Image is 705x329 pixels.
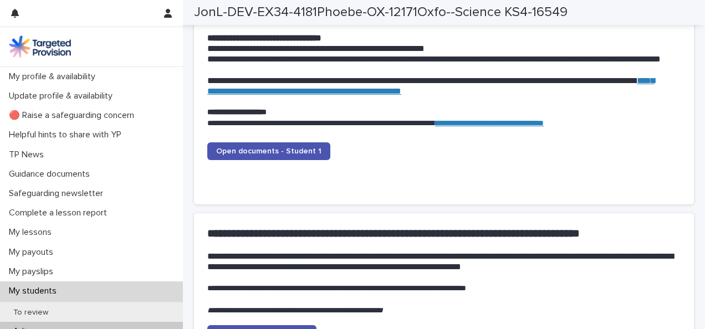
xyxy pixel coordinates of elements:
p: Complete a lesson report [4,208,116,218]
img: M5nRWzHhSzIhMunXDL62 [9,35,71,58]
p: Guidance documents [4,169,99,179]
p: 🔴 Raise a safeguarding concern [4,110,143,121]
p: My payouts [4,247,62,258]
p: My profile & availability [4,71,104,82]
p: My payslips [4,266,62,277]
h2: JonL-DEV-EX34-4181Phoebe-OX-12171Oxfo--Science KS4-16549 [194,4,568,20]
a: Open documents - Student 1 [207,142,330,160]
p: Update profile & availability [4,91,121,101]
p: Helpful hints to share with YP [4,130,130,140]
p: Safeguarding newsletter [4,188,112,199]
span: Open documents - Student 1 [216,147,321,155]
p: TP News [4,150,53,160]
p: To review [4,308,57,317]
p: My lessons [4,227,60,238]
p: My students [4,286,65,296]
